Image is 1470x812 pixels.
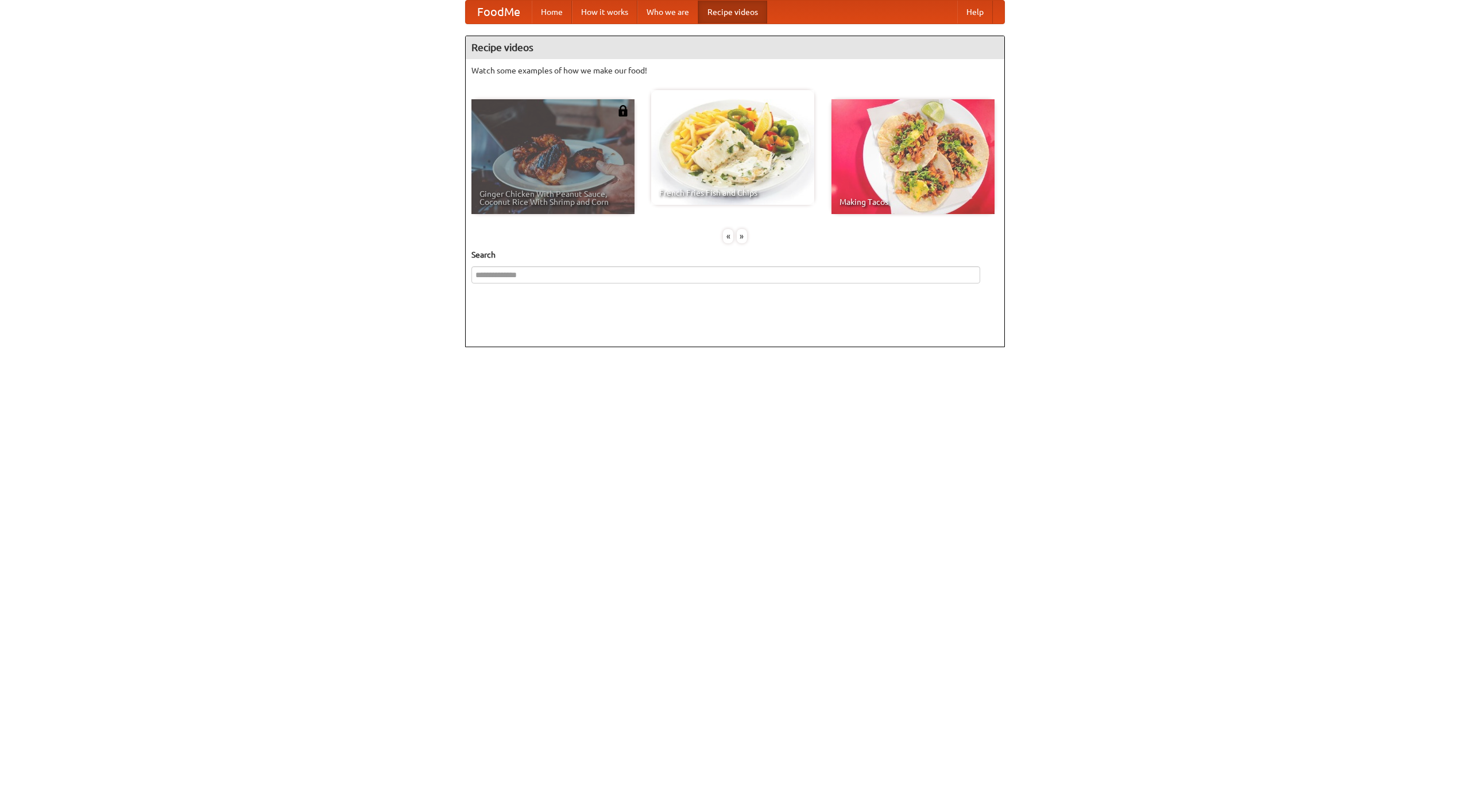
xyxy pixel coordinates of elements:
a: How it works [572,1,637,24]
h4: Recipe videos [466,36,1004,59]
div: « [723,229,733,243]
img: 483408.png [617,105,629,116]
a: FoodMe [466,1,532,24]
h5: Search [471,249,999,261]
a: Recipe videos [698,1,767,24]
a: Who we are [637,1,698,24]
div: » [737,229,747,243]
p: Watch some examples of how we make our food! [471,65,999,76]
span: French Fries Fish and Chips [659,189,806,197]
a: French Fries Fish and Chips [651,90,814,205]
a: Home [532,1,572,24]
a: Help [957,1,993,24]
span: Making Tacos [840,198,987,206]
a: Making Tacos [831,99,995,214]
